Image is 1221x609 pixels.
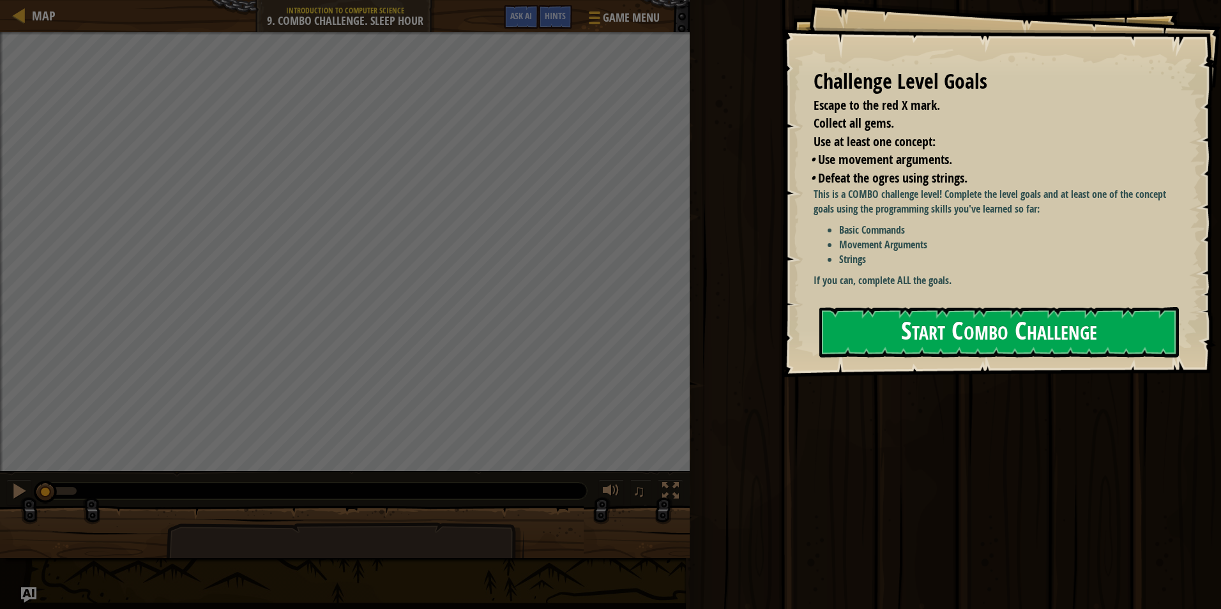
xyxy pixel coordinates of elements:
div: Challenge Level Goals [814,67,1176,96]
span: Ask AI [510,10,532,22]
span: Map [32,7,56,24]
span: Use at least one concept: [814,133,936,150]
span: Game Menu [603,10,660,26]
li: Movement Arguments [839,237,1186,252]
p: This is a COMBO challenge level! Complete the level goals and at least one of the concept goals u... [814,187,1186,216]
button: Toggle fullscreen [658,479,683,506]
span: ♫ [633,481,646,500]
span: Hints [545,10,566,22]
li: Strings [839,252,1186,267]
i: • [810,169,815,186]
li: Use movement arguments. [810,151,1173,169]
span: Escape to the red X mark. [814,96,940,114]
li: Defeat the ogres using strings. [810,169,1173,188]
button: Start Combo Challenge [819,307,1179,357]
span: Collect all gems. [814,114,894,132]
button: Ctrl + P: Pause [6,479,32,506]
li: Basic Commands [839,223,1186,237]
li: Escape to the red X mark. [798,96,1173,115]
li: Use at least one concept: [798,133,1173,151]
button: Ask AI [21,587,36,603]
button: Adjust volume [598,479,624,506]
button: ♫ [630,479,652,506]
p: If you can, complete ALL the goals. [814,273,1186,288]
i: • [810,151,815,168]
button: Ask AI [504,5,538,29]
span: Use movement arguments. [818,151,952,168]
span: Defeat the ogres using strings. [818,169,967,186]
button: Game Menu [579,5,667,35]
a: Map [26,7,56,24]
li: Collect all gems. [798,114,1173,133]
